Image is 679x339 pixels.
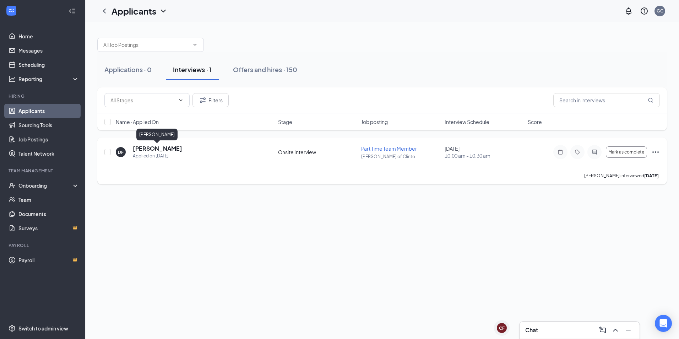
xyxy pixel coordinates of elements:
svg: Collapse [69,7,76,15]
svg: Settings [9,325,16,332]
svg: ActiveChat [590,149,599,155]
a: Applicants [18,104,79,118]
a: Talent Network [18,146,79,161]
div: Interviews · 1 [173,65,212,74]
button: Minimize [623,324,634,336]
svg: UserCheck [9,182,16,189]
a: Sourcing Tools [18,118,79,132]
button: ComposeMessage [597,324,608,336]
div: DF [118,149,124,155]
input: All Job Postings [103,41,189,49]
a: Scheduling [18,58,79,72]
div: Payroll [9,242,78,248]
svg: QuestionInfo [640,7,648,15]
svg: Minimize [624,326,632,334]
div: Applied on [DATE] [133,152,182,160]
input: Search in interviews [553,93,660,107]
svg: ComposeMessage [598,326,607,334]
span: Part Time Team Member [361,145,417,152]
a: Messages [18,43,79,58]
a: Job Postings [18,132,79,146]
span: Stage [278,118,292,125]
h1: Applicants [112,5,156,17]
span: 10:00 am - 10:30 am [445,152,523,159]
a: SurveysCrown [18,221,79,235]
b: [DATE] [644,173,659,178]
svg: WorkstreamLogo [8,7,15,14]
div: Switch to admin view [18,325,68,332]
a: Team [18,193,79,207]
p: [PERSON_NAME] interviewed . [584,173,660,179]
a: Documents [18,207,79,221]
span: Score [528,118,542,125]
svg: ChevronDown [159,7,168,15]
div: Team Management [9,168,78,174]
span: Mark as complete [608,150,644,155]
button: ChevronUp [610,324,621,336]
div: Onsite Interview [278,149,357,156]
svg: ChevronDown [178,97,184,103]
svg: Filter [199,96,207,104]
svg: Analysis [9,75,16,82]
svg: Ellipses [651,148,660,156]
div: [PERSON_NAME] [136,129,178,140]
div: [DATE] [445,145,523,159]
span: Interview Schedule [445,118,489,125]
div: Applications · 0 [104,65,152,74]
svg: ChevronDown [192,42,198,48]
div: Hiring [9,93,78,99]
svg: ChevronUp [611,326,620,334]
button: Mark as complete [606,146,647,158]
a: Home [18,29,79,43]
div: CF [499,325,505,331]
a: PayrollCrown [18,253,79,267]
div: Onboarding [18,182,73,189]
svg: MagnifyingGlass [648,97,653,103]
svg: Note [556,149,565,155]
div: Reporting [18,75,80,82]
input: All Stages [110,96,175,104]
span: Job posting [361,118,388,125]
span: Name · Applied On [116,118,159,125]
svg: Notifications [624,7,633,15]
h5: [PERSON_NAME] [133,145,182,152]
p: [PERSON_NAME] of Clinto ... [361,154,440,160]
h3: Chat [525,326,538,334]
div: Offers and hires · 150 [233,65,297,74]
button: Filter Filters [192,93,229,107]
svg: Tag [573,149,582,155]
svg: ChevronLeft [100,7,109,15]
div: GC [657,8,663,14]
div: Open Intercom Messenger [655,315,672,332]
